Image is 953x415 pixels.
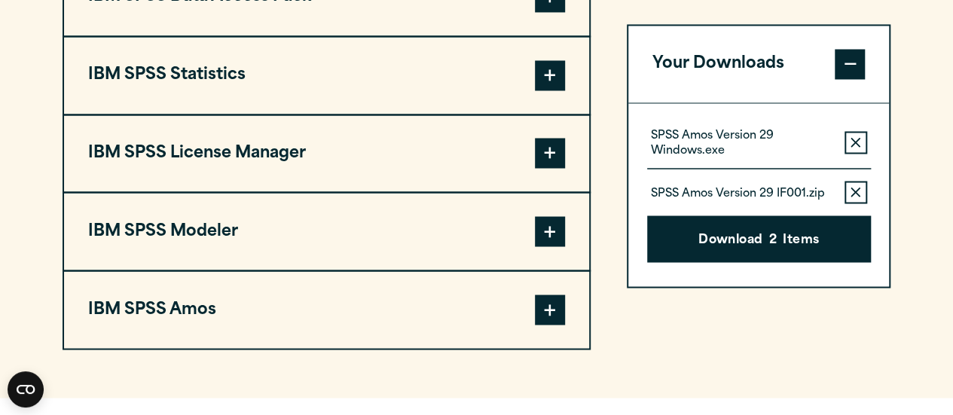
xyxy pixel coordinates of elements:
button: Open CMP widget [8,371,44,407]
p: SPSS Amos Version 29 Windows.exe [651,129,832,159]
span: 2 [769,231,777,251]
button: IBM SPSS License Manager [64,115,589,192]
button: Download2Items [647,216,871,263]
button: IBM SPSS Modeler [64,193,589,270]
button: IBM SPSS Amos [64,271,589,348]
div: Your Downloads [628,102,890,286]
p: SPSS Amos Version 29 IF001.zip [651,186,825,201]
button: IBM SPSS Statistics [64,37,589,114]
button: Your Downloads [628,26,890,102]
